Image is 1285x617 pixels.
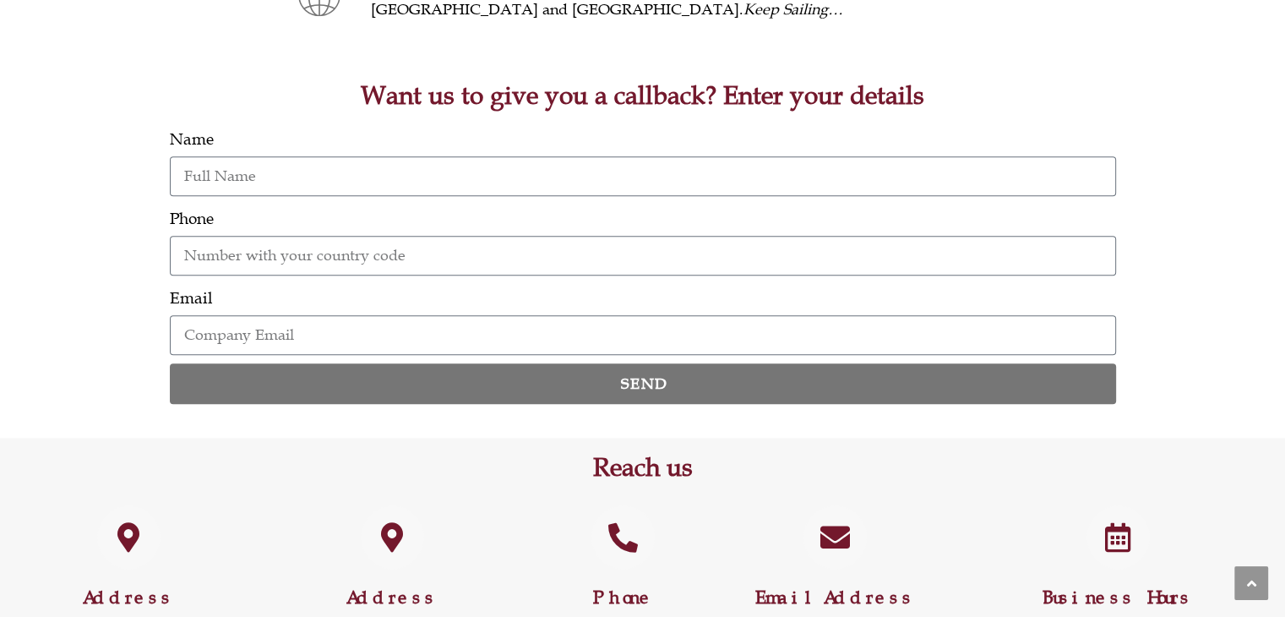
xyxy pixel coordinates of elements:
[803,505,867,569] a: Email Address
[1043,587,1193,609] span: Business Hours
[170,125,214,154] label: Name
[97,505,161,569] a: Address
[83,587,174,609] a: Address
[621,376,668,391] span: Send
[361,505,424,569] a: Address
[170,83,1116,108] h2: Want us to give you a callback? Enter your details
[170,315,1116,355] input: Company Email
[170,363,1116,404] button: Send
[1234,566,1268,600] a: Scroll to the top of the page
[170,236,1116,276] input: Only numbers and phone characters (#, -, *, etc) are accepted.
[593,587,654,609] a: Phone
[755,587,915,609] a: Email Address
[170,156,1116,196] input: Full Name
[170,284,213,313] label: Email
[346,587,438,609] a: Address
[170,205,214,233] label: Phone
[591,505,655,569] a: Phone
